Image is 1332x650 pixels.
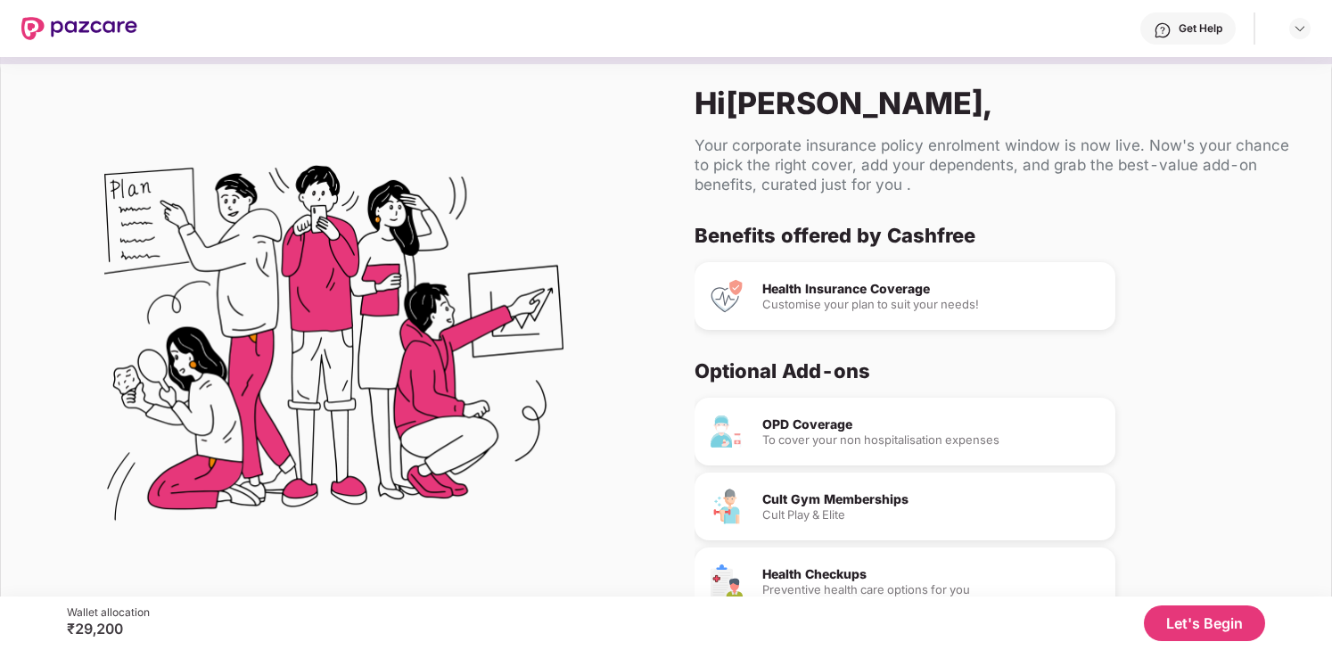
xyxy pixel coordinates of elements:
div: Cult Play & Elite [762,509,1101,521]
div: Benefits offered by Cashfree [695,223,1288,248]
div: Get Help [1179,21,1222,36]
div: Health Insurance Coverage [762,283,1101,295]
img: Health Checkups [709,564,744,599]
div: Cult Gym Memberships [762,493,1101,506]
img: Flex Benefits Illustration [104,119,563,579]
img: Health Insurance Coverage [709,278,744,314]
div: Hi [PERSON_NAME] , [695,85,1303,121]
div: Your corporate insurance policy enrolment window is now live. Now's your chance to pick the right... [695,136,1303,194]
img: New Pazcare Logo [21,17,137,40]
div: To cover your non hospitalisation expenses [762,434,1101,446]
img: svg+xml;base64,PHN2ZyBpZD0iSGVscC0zMngzMiIgeG1sbnM9Imh0dHA6Ly93d3cudzMub3JnLzIwMDAvc3ZnIiB3aWR0aD... [1154,21,1172,39]
div: Preventive health care options for you [762,584,1101,596]
button: Let's Begin [1144,605,1265,641]
div: Customise your plan to suit your needs! [762,299,1101,310]
div: OPD Coverage [762,418,1101,431]
div: ₹29,200 [67,620,150,638]
div: Health Checkups [762,568,1101,580]
div: Wallet allocation [67,605,150,620]
div: Optional Add-ons [695,358,1288,383]
img: Cult Gym Memberships [709,489,744,524]
img: svg+xml;base64,PHN2ZyBpZD0iRHJvcGRvd24tMzJ4MzIiIHhtbG5zPSJodHRwOi8vd3d3LnczLm9yZy8yMDAwL3N2ZyIgd2... [1293,21,1307,36]
img: OPD Coverage [709,414,744,449]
